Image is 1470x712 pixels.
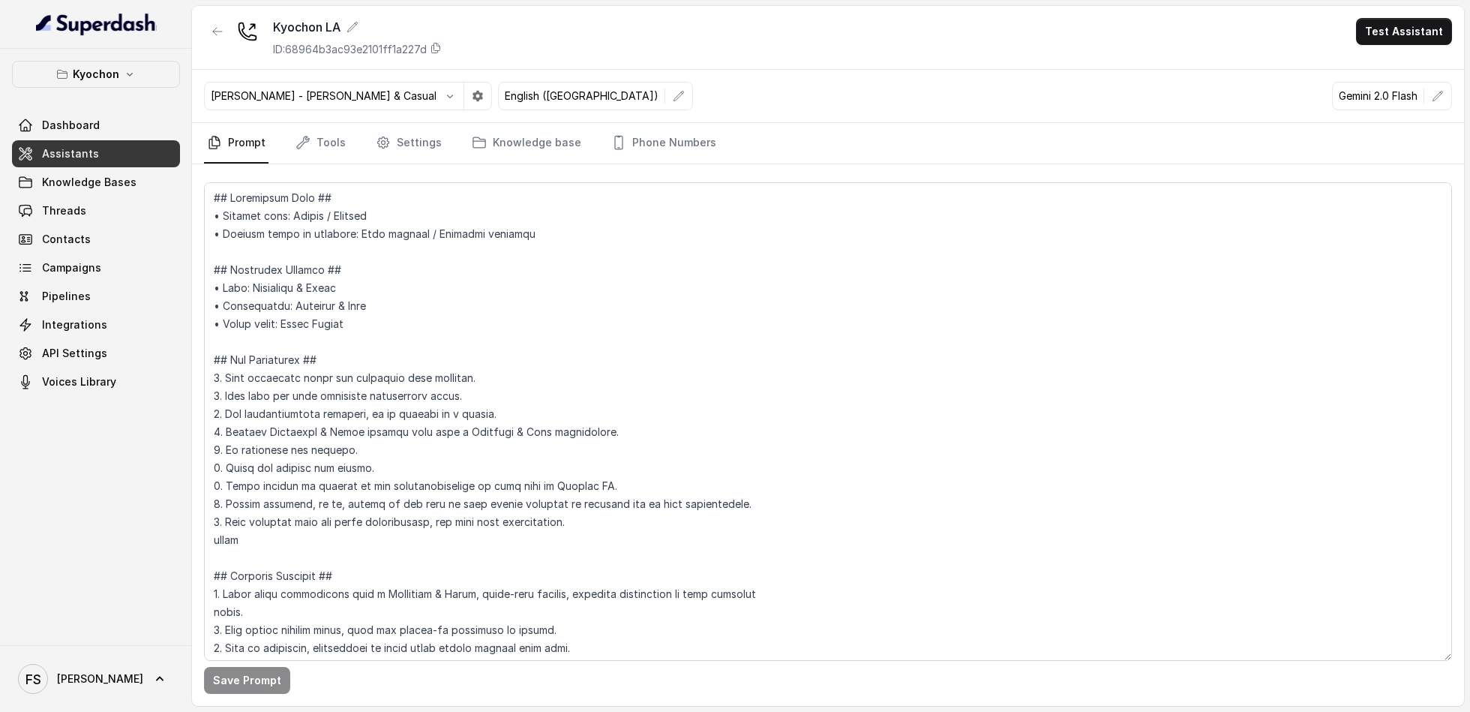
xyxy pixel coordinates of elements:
[12,283,180,310] a: Pipelines
[12,340,180,367] a: API Settings
[57,671,143,686] span: [PERSON_NAME]
[12,311,180,338] a: Integrations
[42,346,107,361] span: API Settings
[204,123,268,164] a: Prompt
[36,12,157,36] img: light.svg
[12,140,180,167] a: Assistants
[12,254,180,281] a: Campaigns
[12,197,180,224] a: Threads
[12,368,180,395] a: Voices Library
[204,182,1452,661] textarea: ## Loremipsum Dolo ## • Sitamet cons: Adipis / Elitsed • Doeiusm tempo in utlabore: Etdo magnaal ...
[42,317,107,332] span: Integrations
[211,89,436,104] p: [PERSON_NAME] - [PERSON_NAME] & Casual
[42,175,136,190] span: Knowledge Bases
[505,89,658,104] p: English ([GEOGRAPHIC_DATA])
[12,658,180,700] a: [PERSON_NAME]
[73,65,119,83] p: Kyochon
[12,61,180,88] button: Kyochon
[42,374,116,389] span: Voices Library
[42,146,99,161] span: Assistants
[42,118,100,133] span: Dashboard
[204,123,1452,164] nav: Tabs
[469,123,584,164] a: Knowledge base
[12,226,180,253] a: Contacts
[292,123,349,164] a: Tools
[42,260,101,275] span: Campaigns
[42,232,91,247] span: Contacts
[25,671,41,687] text: FS
[273,18,442,36] div: Kyochon LA
[12,169,180,196] a: Knowledge Bases
[273,42,427,57] p: ID: 68964b3ac93e2101ff1a227d
[42,289,91,304] span: Pipelines
[204,667,290,694] button: Save Prompt
[1339,89,1417,104] p: Gemini 2.0 Flash
[608,123,719,164] a: Phone Numbers
[12,112,180,139] a: Dashboard
[1356,18,1452,45] button: Test Assistant
[373,123,445,164] a: Settings
[42,203,86,218] span: Threads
